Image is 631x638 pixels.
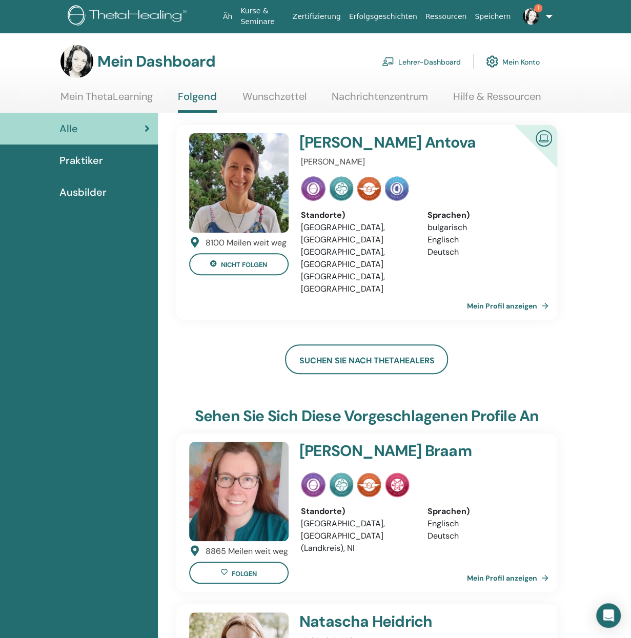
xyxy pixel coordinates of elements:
font: Lehrer-Dashboard [398,57,461,67]
font: [PERSON_NAME] [299,132,422,152]
font: Deutsch [427,530,458,541]
img: logo.png [68,5,190,28]
font: Antova [425,132,476,152]
font: Alle [59,122,78,135]
font: [GEOGRAPHIC_DATA], [GEOGRAPHIC_DATA] [301,222,385,245]
font: bulgarisch [427,222,466,233]
a: Suchen Sie nach ThetaHealers [285,344,448,374]
font: 8865 [206,546,226,557]
font: Zertifizierung [292,12,340,20]
font: Speichern [475,12,511,20]
a: Wunschzettel [242,90,307,110]
a: Hilfe & Ressourcen [453,90,541,110]
font: Sehen Sie sich diese vorgeschlagenen Profile an [195,406,539,426]
font: Wunschzettel [242,90,307,103]
font: 1 [538,5,539,11]
font: Standorte) [301,210,345,220]
a: Mein Profil anzeigen [467,295,553,316]
img: default.jpg [60,45,93,78]
img: chalkboard-teacher.svg [382,57,394,66]
img: cog.svg [486,53,498,70]
button: folgen [189,562,289,584]
font: [GEOGRAPHIC_DATA], [GEOGRAPHIC_DATA] [301,271,385,294]
font: Äh [223,12,232,20]
a: Mein Konto [486,50,540,73]
font: Praktiker [59,154,103,167]
a: Kurse & Seminare [236,2,288,31]
font: Suchen Sie nach ThetaHealers [299,355,434,365]
font: Meilen weit weg [227,237,287,248]
font: Englisch [427,518,458,529]
a: Lehrer-Dashboard [382,50,461,73]
img: default.jpg [189,133,289,233]
img: default.jpg [189,442,289,541]
font: Mein Profil anzeigen [467,301,537,311]
font: Mein Profil anzeigen [467,573,537,583]
font: Sprachen) [427,210,469,220]
font: Nachrichtenzentrum [332,90,428,103]
font: Folgend [178,90,217,103]
a: Nachrichtenzentrum [332,90,428,110]
font: [GEOGRAPHIC_DATA], [GEOGRAPHIC_DATA] [301,246,385,270]
a: Erfolgsgeschichten [345,7,421,26]
font: Natascha [299,611,369,631]
font: [GEOGRAPHIC_DATA], [GEOGRAPHIC_DATA] (Landkreis), NI [301,518,385,553]
font: Ausbilder [59,186,107,199]
font: folgen [232,569,257,578]
font: Hilfe & Ressourcen [453,90,541,103]
img: default.jpg [523,8,539,25]
a: Ressourcen [421,7,471,26]
a: Zertifizierung [288,7,344,26]
div: Zertifizierte Online-Ausbilder [498,125,557,184]
font: Erfolgsgeschichten [349,12,417,20]
font: Standorte) [301,506,345,517]
font: nicht folgen [221,260,267,269]
font: Meilen weit weg [228,546,288,557]
font: Heidrich [372,611,433,631]
img: Zertifizierte Online-Ausbilder [532,126,556,149]
font: Braam [425,441,472,461]
a: Speichern [471,7,515,26]
font: Mein Konto [502,57,540,67]
a: Folgend [178,90,217,113]
font: Englisch [427,234,458,245]
a: Äh [219,7,236,26]
font: Sprachen) [427,506,469,517]
font: [PERSON_NAME] [299,441,422,461]
font: Mein Dashboard [97,51,215,71]
div: Öffnen Sie den Intercom Messenger [596,603,621,628]
font: Deutsch [427,246,458,257]
font: Ressourcen [425,12,466,20]
font: Kurse & Seminare [240,7,275,26]
font: Mein ThetaLearning [60,90,153,103]
font: 8100 [206,237,225,248]
a: Mein ThetaLearning [60,90,153,110]
button: nicht folgen [189,253,289,275]
a: Mein Profil anzeigen [467,567,553,588]
font: [PERSON_NAME] [301,156,365,167]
